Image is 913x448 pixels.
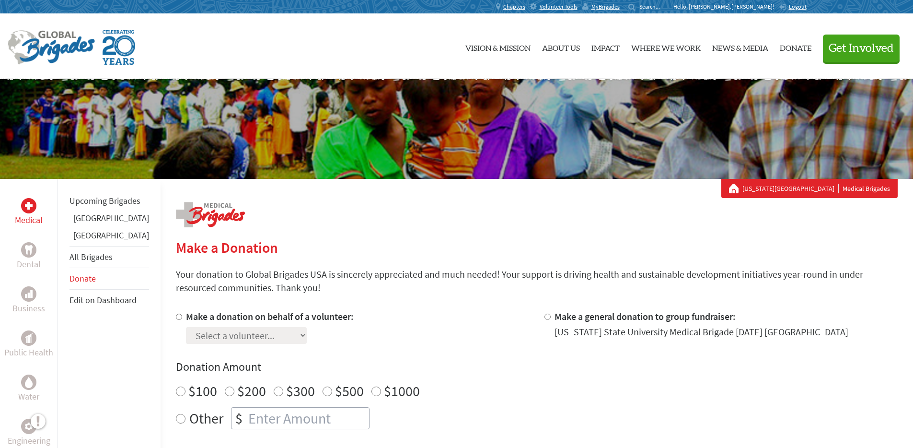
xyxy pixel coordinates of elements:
li: Ghana [69,212,149,229]
img: Public Health [25,333,33,343]
label: $200 [237,382,266,400]
div: Business [21,286,36,302]
span: MyBrigades [591,3,620,11]
input: Search... [639,3,667,10]
img: Medical [25,202,33,210]
a: Impact [591,22,620,71]
a: Edit on Dashboard [69,295,137,306]
a: [US_STATE][GEOGRAPHIC_DATA] [742,184,839,193]
img: Dental [25,245,33,254]
a: MedicalMedical [15,198,43,227]
li: Guatemala [69,229,149,246]
span: Logout [789,3,807,10]
label: $100 [188,382,217,400]
div: Water [21,375,36,390]
a: DentalDental [17,242,41,271]
label: Other [189,407,223,429]
label: $500 [335,382,364,400]
a: WaterWater [18,375,39,403]
img: Business [25,290,33,298]
label: Make a general donation to group fundraiser: [555,310,736,322]
a: Upcoming Brigades [69,195,140,206]
label: $1000 [384,382,420,400]
a: Donate [780,22,811,71]
label: $300 [286,382,315,400]
li: Edit on Dashboard [69,290,149,311]
a: Public HealthPublic Health [4,330,53,359]
a: Donate [69,273,96,284]
a: [GEOGRAPHIC_DATA] [73,212,149,224]
p: Water [18,390,39,403]
img: logo-medical.png [176,202,245,227]
li: All Brigades [69,246,149,268]
a: About Us [542,22,580,71]
p: Dental [17,258,41,271]
a: All Brigades [69,251,113,262]
a: Where We Work [631,22,701,71]
div: Dental [21,242,36,258]
li: Upcoming Brigades [69,190,149,212]
p: Public Health [4,346,53,359]
p: Engineering [8,434,50,448]
div: Engineering [21,419,36,434]
a: Logout [779,3,807,11]
a: Vision & Mission [465,22,531,71]
input: Enter Amount [246,408,369,429]
div: Medical Brigades [729,184,890,193]
img: Water [25,377,33,388]
div: Medical [21,198,36,213]
img: Global Brigades Logo [8,30,95,65]
h4: Donation Amount [176,359,898,375]
img: Engineering [25,423,33,430]
p: Business [12,302,45,315]
p: Medical [15,213,43,227]
p: Your donation to Global Brigades USA is sincerely appreciated and much needed! Your support is dr... [176,268,898,295]
a: [GEOGRAPHIC_DATA] [73,230,149,241]
li: Donate [69,268,149,290]
span: Chapters [503,3,525,11]
div: [US_STATE] State University Medical Brigade [DATE] [GEOGRAPHIC_DATA] [555,325,848,339]
h2: Make a Donation [176,239,898,256]
label: Make a donation on behalf of a volunteer: [186,310,354,322]
a: News & Media [712,22,768,71]
a: BusinessBusiness [12,286,45,315]
img: Global Brigades Celebrating 20 Years [103,30,135,65]
span: Get Involved [829,43,894,54]
p: Hello, [PERSON_NAME].[PERSON_NAME]! [673,3,779,11]
a: EngineeringEngineering [8,419,50,448]
span: Volunteer Tools [540,3,578,11]
button: Get Involved [823,35,900,62]
div: Public Health [21,330,36,346]
div: $ [231,408,246,429]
